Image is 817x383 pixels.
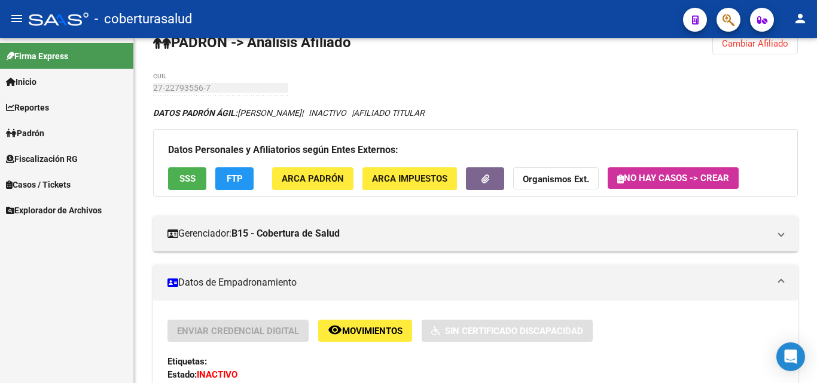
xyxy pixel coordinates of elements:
[776,342,805,371] div: Open Intercom Messenger
[6,127,44,140] span: Padrón
[227,174,243,185] span: FTP
[153,108,425,118] i: | INACTIVO |
[272,167,353,189] button: ARCA Padrón
[167,356,207,367] strong: Etiquetas:
[328,323,342,337] mat-icon: remove_red_eye
[153,216,798,252] mat-expansion-panel-header: Gerenciador:B15 - Cobertura de Salud
[6,152,78,166] span: Fiscalización RG
[215,167,254,189] button: FTP
[168,142,783,158] h3: Datos Personales y Afiliatorios según Entes Externos:
[353,108,425,118] span: AFILIADO TITULAR
[342,326,403,336] span: Movimientos
[153,34,351,51] strong: PADRON -> Análisis Afiliado
[523,174,589,185] strong: Organismos Ext.
[793,11,807,26] mat-icon: person
[153,108,301,118] span: [PERSON_NAME]
[153,108,237,118] strong: DATOS PADRÓN ÁGIL:
[608,167,739,189] button: No hay casos -> Crear
[167,227,769,240] mat-panel-title: Gerenciador:
[6,50,68,63] span: Firma Express
[513,167,599,189] button: Organismos Ext.
[362,167,457,189] button: ARCA Impuestos
[197,369,237,380] strong: INACTIVO
[6,178,71,191] span: Casos / Tickets
[282,174,344,185] span: ARCA Padrón
[372,174,447,185] span: ARCA Impuestos
[6,204,102,217] span: Explorador de Archivos
[722,38,788,49] span: Cambiar Afiliado
[94,6,192,32] span: - coberturasalud
[422,320,593,342] button: Sin Certificado Discapacidad
[445,326,583,336] span: Sin Certificado Discapacidad
[231,227,340,240] strong: B15 - Cobertura de Salud
[617,173,729,183] span: No hay casos -> Crear
[318,320,412,342] button: Movimientos
[167,369,197,380] strong: Estado:
[179,174,196,185] span: SSS
[6,101,49,114] span: Reportes
[10,11,24,26] mat-icon: menu
[168,167,206,189] button: SSS
[177,326,299,336] span: Enviar Credencial Digital
[153,265,798,301] mat-expansion-panel-header: Datos de Empadronamiento
[167,320,309,342] button: Enviar Credencial Digital
[167,276,769,289] mat-panel-title: Datos de Empadronamiento
[712,33,798,54] button: Cambiar Afiliado
[6,75,36,88] span: Inicio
